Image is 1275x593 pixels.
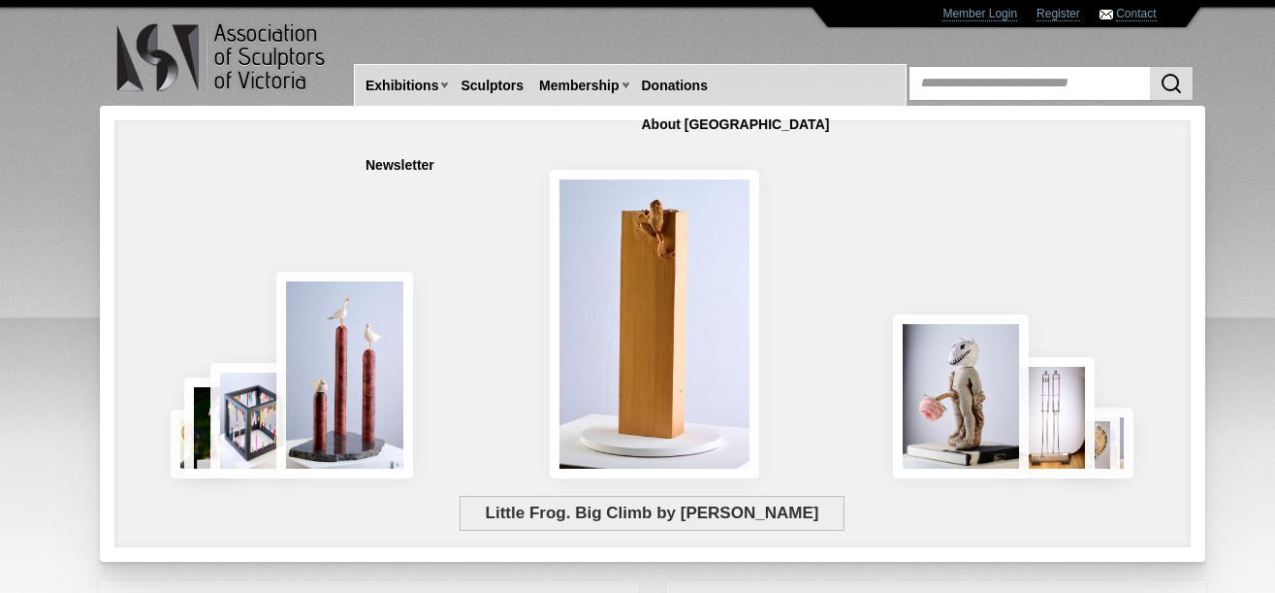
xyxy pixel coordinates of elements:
a: Sculptors [453,68,531,104]
a: Member Login [942,7,1017,21]
img: Rising Tides [276,272,414,478]
img: Search [1160,72,1183,95]
img: logo.png [115,19,329,96]
a: Donations [634,68,716,104]
img: Contact ASV [1100,10,1113,19]
a: Contact [1116,7,1156,21]
a: Membership [531,68,626,104]
img: Let There Be Light [893,314,1030,478]
a: Newsletter [358,148,442,183]
a: Register [1036,7,1080,21]
img: Waiting together for the Home coming [1083,408,1133,478]
a: About [GEOGRAPHIC_DATA] [634,107,838,143]
img: Little Frog. Big Climb [550,170,759,478]
a: Exhibitions [358,68,446,104]
img: Swingers [1006,357,1095,478]
span: Little Frog. Big Climb by [PERSON_NAME] [460,496,845,531]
